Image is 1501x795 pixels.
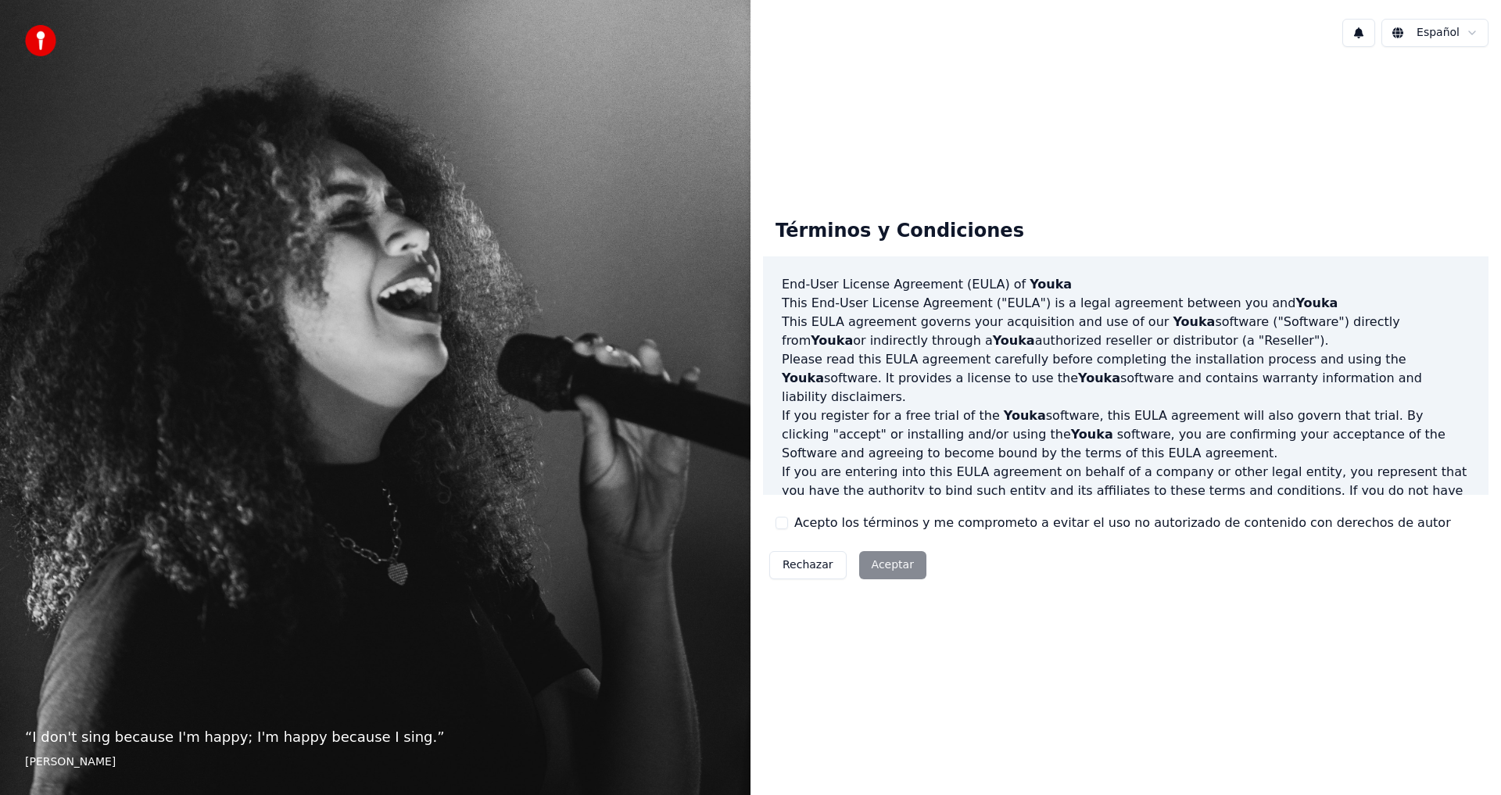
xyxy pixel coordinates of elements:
[1071,427,1113,442] span: Youka
[1030,277,1072,292] span: Youka
[769,551,847,579] button: Rechazar
[1173,314,1215,329] span: Youka
[782,406,1470,463] p: If you register for a free trial of the software, this EULA agreement will also govern that trial...
[25,726,725,748] p: “ I don't sing because I'm happy; I'm happy because I sing. ”
[794,514,1451,532] label: Acepto los términos y me comprometo a evitar el uso no autorizado de contenido con derechos de autor
[1078,371,1120,385] span: Youka
[993,333,1035,348] span: Youka
[25,754,725,770] footer: [PERSON_NAME]
[782,313,1470,350] p: This EULA agreement governs your acquisition and use of our software ("Software") directly from o...
[782,350,1470,406] p: Please read this EULA agreement carefully before completing the installation process and using th...
[782,275,1470,294] h3: End-User License Agreement (EULA) of
[763,206,1037,256] div: Términos y Condiciones
[782,463,1470,538] p: If you are entering into this EULA agreement on behalf of a company or other legal entity, you re...
[811,333,853,348] span: Youka
[782,371,824,385] span: Youka
[1295,295,1338,310] span: Youka
[25,25,56,56] img: youka
[782,294,1470,313] p: This End-User License Agreement ("EULA") is a legal agreement between you and
[1004,408,1046,423] span: Youka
